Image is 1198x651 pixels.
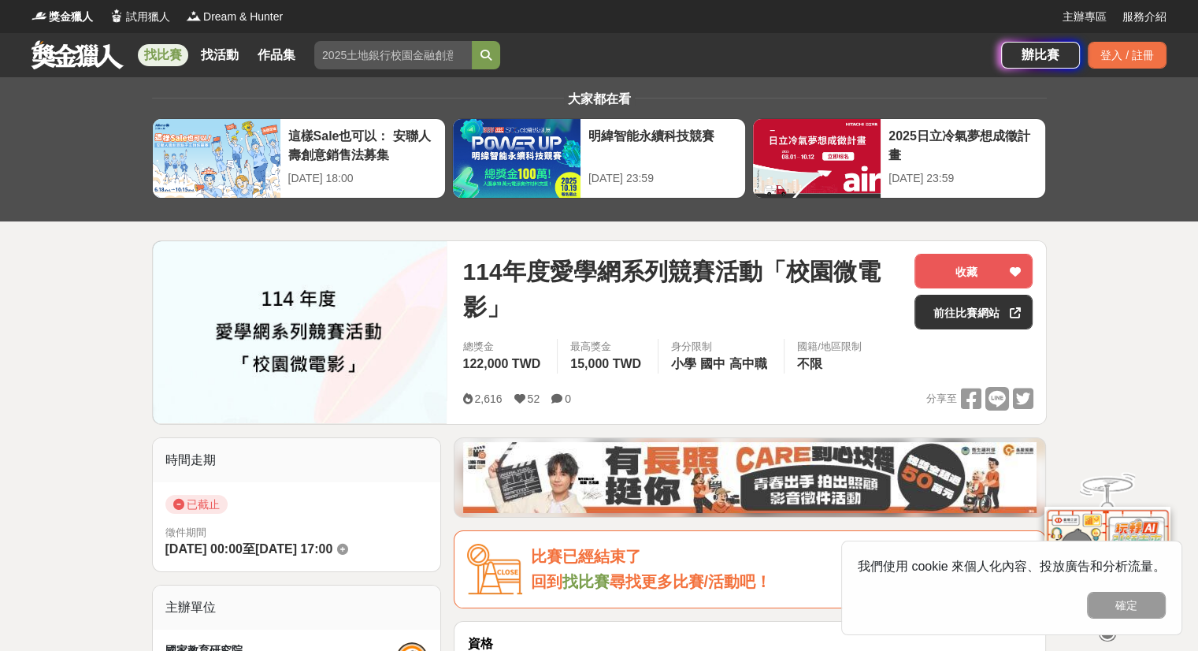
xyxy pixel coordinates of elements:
div: 比賽已經結束了 [530,544,1033,570]
div: 身分限制 [671,339,771,355]
span: 尋找更多比賽/活動吧！ [609,573,771,590]
button: 確定 [1087,592,1166,619]
img: 35ad34ac-3361-4bcf-919e-8d747461931d.jpg [463,442,1037,513]
a: Logo獎金獵人 [32,9,93,25]
div: 國籍/地區限制 [797,339,862,355]
a: 找比賽 [138,44,188,66]
span: 我們使用 cookie 來個人化內容、投放廣告和分析流量。 [858,560,1166,573]
span: Dream & Hunter [203,9,283,25]
span: 最高獎金 [570,339,645,355]
div: 明緯智能永續科技競賽 [588,127,737,162]
img: Logo [109,8,124,24]
strong: 資格 [467,637,492,650]
span: 回到 [530,573,562,590]
div: 登入 / 註冊 [1088,42,1166,69]
div: [DATE] 18:00 [288,170,437,187]
span: 0 [565,392,571,405]
a: 主辦專區 [1063,9,1107,25]
img: Logo [32,8,47,24]
input: 2025土地銀行校園金融創意挑戰賽：從你出發 開啟智慧金融新頁 [314,41,472,69]
a: LogoDream & Hunter [186,9,283,25]
span: 122,000 TWD [462,357,540,370]
a: Logo試用獵人 [109,9,170,25]
span: 總獎金 [462,339,544,355]
a: 這樣Sale也可以： 安聯人壽創意銷售法募集[DATE] 18:00 [152,118,446,199]
span: 114年度愛學網系列競賽活動「校園微電影」 [462,254,902,325]
img: Icon [467,544,522,595]
a: 2025日立冷氣夢想成徵計畫[DATE] 23:59 [752,118,1046,199]
span: 獎金獵人 [49,9,93,25]
div: 這樣Sale也可以： 安聯人壽創意銷售法募集 [288,127,437,162]
span: 大家都在看 [564,92,635,106]
span: 不限 [797,357,822,370]
span: [DATE] 00:00 [165,542,243,556]
span: 15,000 TWD [570,357,641,370]
div: 主辦單位 [153,586,441,630]
img: Cover Image [153,241,447,423]
span: 國中 [700,357,725,370]
img: d2146d9a-e6f6-4337-9592-8cefde37ba6b.png [1044,507,1170,612]
a: 找比賽 [562,573,609,590]
span: 徵件期間 [165,526,206,538]
div: 2025日立冷氣夢想成徵計畫 [888,127,1037,162]
span: 52 [528,392,540,405]
div: [DATE] 23:59 [588,170,737,187]
a: 前往比賽網站 [914,295,1033,329]
button: 收藏 [914,254,1033,288]
div: [DATE] 23:59 [888,170,1037,187]
a: 找活動 [195,44,245,66]
span: 2,616 [474,392,502,405]
span: [DATE] 17:00 [255,542,332,556]
a: 明緯智能永續科技競賽[DATE] 23:59 [452,118,746,199]
span: 至 [243,542,255,556]
span: 試用獵人 [126,9,170,25]
span: 高中職 [729,357,767,370]
a: 服務介紹 [1122,9,1166,25]
a: 辦比賽 [1001,42,1080,69]
span: 小學 [671,357,696,370]
img: Logo [186,8,202,24]
span: 分享至 [925,387,956,411]
div: 時間走期 [153,438,441,482]
span: 已截止 [165,495,228,514]
a: 作品集 [251,44,302,66]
